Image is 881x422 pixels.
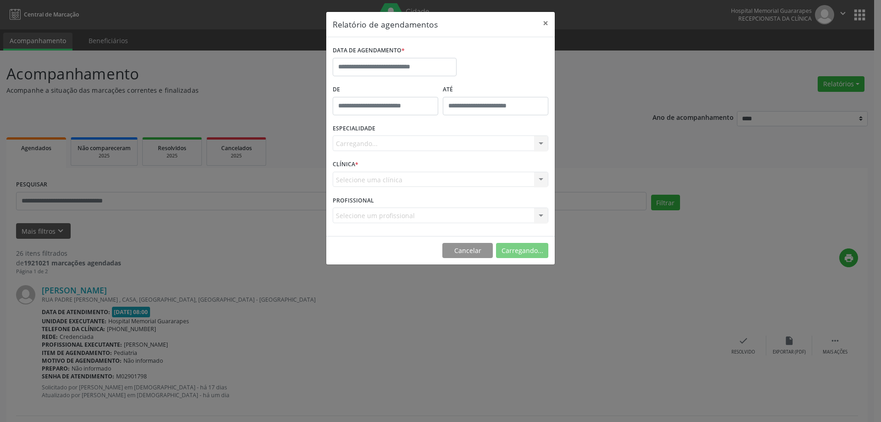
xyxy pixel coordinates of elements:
button: Cancelar [442,243,493,259]
label: ESPECIALIDADE [333,122,375,136]
label: ATÉ [443,83,548,97]
label: DATA DE AGENDAMENTO [333,44,405,58]
button: Close [536,12,555,34]
label: De [333,83,438,97]
label: CLÍNICA [333,158,358,172]
button: Carregando... [496,243,548,259]
h5: Relatório de agendamentos [333,18,438,30]
label: PROFISSIONAL [333,193,374,208]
